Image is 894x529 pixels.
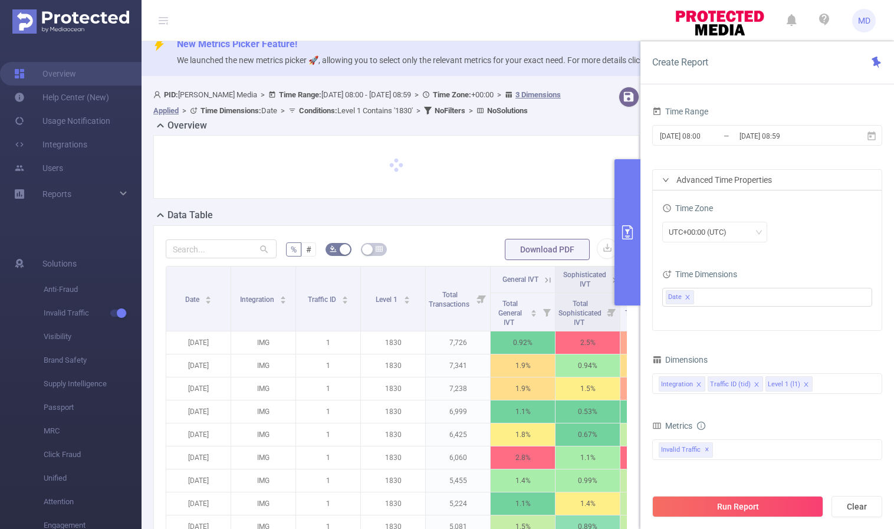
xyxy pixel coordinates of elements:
p: 1.8% [491,423,555,446]
span: Date [185,295,201,304]
p: 2.4% [620,469,685,492]
span: Sophisticated IVT [563,271,606,288]
p: [DATE] [166,446,231,469]
p: 1 [296,492,360,515]
p: 5,455 [426,469,490,492]
span: Level 1 [376,295,399,304]
p: 2.8% [491,446,555,469]
p: [DATE] [166,492,231,515]
p: 7,341 [426,354,490,377]
a: Help Center (New) [14,86,109,109]
p: 2.5% [620,492,685,515]
li: Integration [659,376,705,392]
p: 1.1% [491,492,555,515]
p: 1.1% [556,446,620,469]
span: Visibility [44,325,142,349]
b: No Solutions [487,106,528,115]
span: Date [668,291,682,304]
span: Integration [240,295,276,304]
p: 1830 [361,446,425,469]
span: Click Fraud [44,443,142,466]
p: [DATE] [166,469,231,492]
p: 5,224 [426,492,490,515]
p: 2.5% [556,331,620,354]
span: [PERSON_NAME] Media [DATE] 08:00 - [DATE] 08:59 +00:00 [153,90,561,115]
span: Attention [44,490,142,514]
p: [DATE] [166,400,231,423]
span: Date [201,106,277,115]
p: IMG [231,469,295,492]
span: > [257,90,268,99]
p: 1 [296,423,360,446]
p: 1830 [361,354,425,377]
span: Create Report [652,57,708,68]
span: > [411,90,422,99]
p: 6,060 [426,446,490,469]
p: [DATE] [166,423,231,446]
i: Filter menu [538,293,555,331]
span: Time Zone [662,203,713,213]
i: icon: close [754,382,760,389]
span: Total Transactions [429,291,471,308]
img: Protected Media [12,9,129,34]
div: Sort [530,308,537,315]
p: [DATE] [166,354,231,377]
span: Time Dimensions [662,270,737,279]
span: Brand Safety [44,349,142,372]
i: icon: close [803,382,809,389]
span: Level 1 Contains '1830' [299,106,413,115]
i: icon: bg-colors [330,245,337,252]
p: 1 [296,446,360,469]
p: 1.4% [491,469,555,492]
p: 1 [296,331,360,354]
p: [DATE] [166,377,231,400]
i: Filter menu [603,293,620,331]
p: 0.94% [556,354,620,377]
p: 1830 [361,331,425,354]
i: icon: caret-up [531,308,537,311]
p: IMG [231,377,295,400]
p: 0.92% [491,331,555,354]
div: Sort [205,294,212,301]
p: 1 [296,400,360,423]
div: Traffic ID (tid) [710,377,751,392]
span: > [179,106,190,115]
a: Integrations [14,133,87,156]
span: Total IVT [625,309,655,317]
div: Level 1 (l1) [768,377,800,392]
li: Level 1 (l1) [765,376,813,392]
span: Total Sophisticated IVT [558,300,602,327]
span: Invalid Traffic [44,301,142,325]
a: Overview [14,62,76,86]
span: We launched the new metrics picker 🚀, allowing you to select only the relevant metrics for your e... [177,55,681,65]
p: 1.4% [556,492,620,515]
p: 3.4% [620,377,685,400]
i: icon: caret-up [280,294,287,298]
p: [DATE] [166,331,231,354]
p: IMG [231,423,295,446]
h2: Overview [167,119,207,133]
span: Supply Intelligence [44,372,142,396]
span: Total General IVT [498,300,522,327]
p: 7,726 [426,331,490,354]
input: filter select [696,290,698,304]
i: icon: caret-down [280,299,287,303]
b: Conditions : [299,106,337,115]
p: 1830 [361,423,425,446]
b: PID: [164,90,178,99]
p: IMG [231,331,295,354]
div: Integration [661,377,693,392]
button: Run Report [652,496,823,517]
i: icon: info-circle [697,422,705,430]
i: icon: table [376,245,383,252]
span: Metrics [652,421,692,431]
i: icon: caret-down [531,312,537,316]
a: Reports [42,182,71,206]
span: MRC [44,419,142,443]
p: 0.53% [556,400,620,423]
b: Time Dimensions : [201,106,261,115]
p: 2.5% [620,423,685,446]
p: 1 [296,469,360,492]
span: Anti-Fraud [44,278,142,301]
p: 2.9% [620,354,685,377]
